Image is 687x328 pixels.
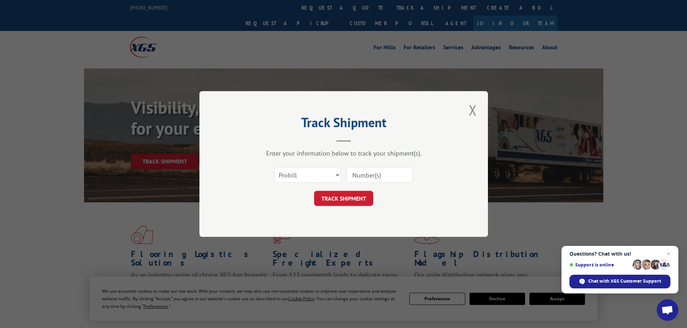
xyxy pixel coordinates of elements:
[569,275,670,288] span: Chat with XGS Customer Support
[235,117,452,131] h2: Track Shipment
[346,167,413,183] input: Number(s)
[588,278,661,284] span: Chat with XGS Customer Support
[569,251,670,257] span: Questions? Chat with us!
[467,100,479,120] button: Close modal
[657,299,678,321] a: Open chat
[569,262,630,268] span: Support is online
[235,149,452,157] div: Enter your information below to track your shipment(s).
[314,191,373,206] button: TRACK SHIPMENT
